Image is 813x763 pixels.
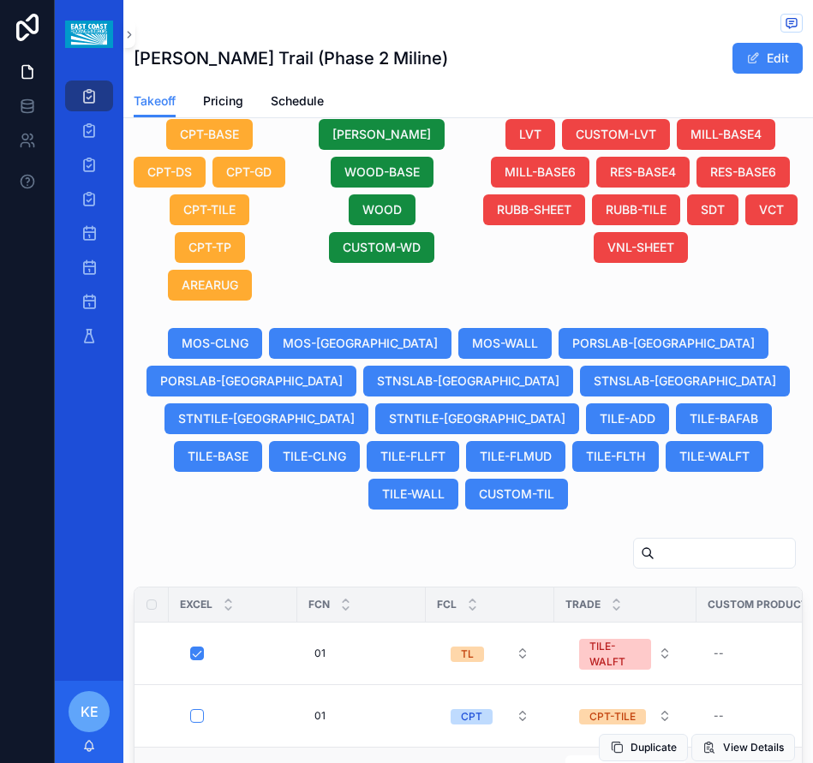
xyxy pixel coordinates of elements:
span: CUSTOM-WD [343,239,421,256]
span: TILE-FLTH [586,448,645,465]
span: RUBB-SHEET [497,201,571,218]
div: CPT [461,709,482,724]
div: TILE-WALFT [589,639,641,670]
div: scrollable content [55,69,123,373]
a: Pricing [203,86,243,120]
span: TILE-FLLFT [380,448,445,465]
img: App logo [65,21,112,48]
span: CUSTOM-LVT [576,126,656,143]
span: TILE-WALL [382,486,445,503]
button: TILE-ADD [586,403,669,434]
button: Edit [732,43,803,74]
button: MOS-[GEOGRAPHIC_DATA] [269,328,451,359]
span: LVT [519,126,541,143]
button: WOOD-BASE [331,157,433,188]
button: Duplicate [599,734,688,761]
button: TILE-FLTH [572,441,659,472]
span: PORSLAB-[GEOGRAPHIC_DATA] [572,335,755,352]
button: Select Button [437,638,543,669]
button: STNTILE-[GEOGRAPHIC_DATA] [164,403,368,434]
button: RUBB-SHEET [483,194,585,225]
span: PORSLAB-[GEOGRAPHIC_DATA] [160,373,343,390]
button: Select Button [565,630,685,677]
span: TILE-BAFAB [690,410,758,427]
span: RES-BASE4 [610,164,676,181]
div: TL [461,647,474,662]
h1: [PERSON_NAME] Trail (Phase 2 Miline) [134,46,448,70]
button: MOS-CLNG [168,328,262,359]
button: STNTILE-[GEOGRAPHIC_DATA] [375,403,579,434]
button: MILL-BASE4 [677,119,775,150]
span: RUBB-TILE [606,201,667,218]
button: WOOD [349,194,415,225]
span: View Details [723,741,784,754]
span: TILE-BASE [188,448,248,465]
span: VCT [759,201,784,218]
a: Schedule [271,86,324,120]
button: CPT-TILE [170,194,249,225]
button: TILE-FLMUD [466,441,565,472]
button: TILE-BAFAB [676,403,772,434]
span: SDT [701,201,725,218]
button: CUSTOM-LVT [562,119,670,150]
div: -- [714,709,724,723]
span: TILE-FLMUD [480,448,552,465]
span: CPT-TILE [183,201,236,218]
span: Pricing [203,92,243,110]
button: Select Button [437,700,543,731]
div: CPT-TILE [589,709,636,724]
span: CPT-GD [226,164,272,181]
span: FCL [437,598,457,611]
button: TILE-FLLFT [367,441,459,472]
button: LVT [505,119,555,150]
span: TILE-CLNG [283,448,346,465]
button: [PERSON_NAME] [319,119,445,150]
button: CPT-GD [212,157,285,188]
button: CPT-TP [175,232,245,263]
a: Select Button [565,629,686,677]
button: View Details [691,734,795,761]
a: Select Button [436,700,544,732]
button: CUSTOM-WD [329,232,434,263]
span: STNSLAB-[GEOGRAPHIC_DATA] [377,373,559,390]
span: Duplicate [631,741,677,754]
button: MILL-BASE6 [491,157,589,188]
span: Excel [180,598,212,611]
span: MILL-BASE6 [505,164,576,181]
button: CPT-BASE [166,119,253,150]
span: MILL-BASE4 [690,126,762,143]
span: [PERSON_NAME] [332,126,431,143]
span: Trade [565,598,601,611]
button: TILE-WALFT [666,441,763,472]
button: AREARUG [168,270,252,301]
span: MOS-WALL [472,335,538,352]
span: 01 [314,647,326,660]
button: TILE-WALL [368,479,458,510]
button: TILE-BASE [174,441,262,472]
span: AREARUG [182,277,238,294]
button: STNSLAB-[GEOGRAPHIC_DATA] [580,366,790,396]
button: CPT-DS [134,157,206,188]
a: Select Button [436,637,544,670]
span: KE [81,701,99,722]
button: RES-BASE6 [696,157,790,188]
span: Schedule [271,92,324,110]
button: SDT [687,194,738,225]
button: VCT [745,194,798,225]
a: 01 [308,702,415,730]
button: PORSLAB-[GEOGRAPHIC_DATA] [146,366,356,396]
button: Select Button [565,700,685,731]
button: PORSLAB-[GEOGRAPHIC_DATA] [559,328,768,359]
span: CPT-DS [147,164,192,181]
span: STNSLAB-[GEOGRAPHIC_DATA] [594,373,776,390]
button: MOS-WALL [458,328,552,359]
span: STNTILE-[GEOGRAPHIC_DATA] [178,410,355,427]
span: MOS-CLNG [182,335,248,352]
span: Takeoff [134,92,176,110]
span: FCN [308,598,330,611]
span: RES-BASE6 [710,164,776,181]
a: Select Button [565,700,686,732]
span: 01 [314,709,326,723]
button: STNSLAB-[GEOGRAPHIC_DATA] [363,366,573,396]
span: WOOD-BASE [344,164,420,181]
